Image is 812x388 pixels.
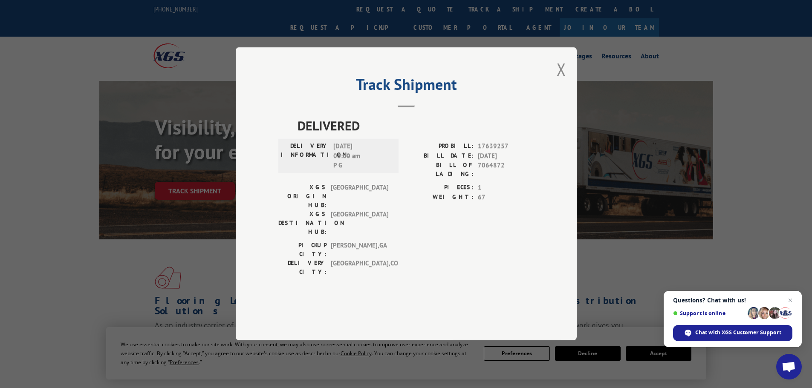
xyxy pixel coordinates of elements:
[478,193,534,202] span: 67
[278,183,327,210] label: XGS ORIGIN HUB:
[278,78,534,95] h2: Track Shipment
[695,329,781,336] span: Chat with XGS Customer Support
[785,295,795,305] span: Close chat
[478,142,534,152] span: 17639257
[406,161,474,179] label: BILL OF LADING:
[406,193,474,202] label: WEIGHT:
[406,183,474,193] label: PIECES:
[776,354,802,379] div: Open chat
[673,310,745,316] span: Support is online
[331,241,388,259] span: [PERSON_NAME] , GA
[478,161,534,179] span: 7064872
[673,297,792,304] span: Questions? Chat with us!
[331,210,388,237] span: [GEOGRAPHIC_DATA]
[298,116,534,135] span: DELIVERED
[478,151,534,161] span: [DATE]
[478,183,534,193] span: 1
[278,259,327,277] label: DELIVERY CITY:
[331,183,388,210] span: [GEOGRAPHIC_DATA]
[557,58,566,80] button: Close modal
[281,142,329,171] label: DELIVERY INFORMATION:
[278,241,327,259] label: PICKUP CITY:
[406,142,474,152] label: PROBILL:
[406,151,474,161] label: BILL DATE:
[331,259,388,277] span: [GEOGRAPHIC_DATA] , CO
[278,210,327,237] label: XGS DESTINATION HUB:
[333,142,391,171] span: [DATE] 06:00 am P G
[673,325,792,341] div: Chat with XGS Customer Support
